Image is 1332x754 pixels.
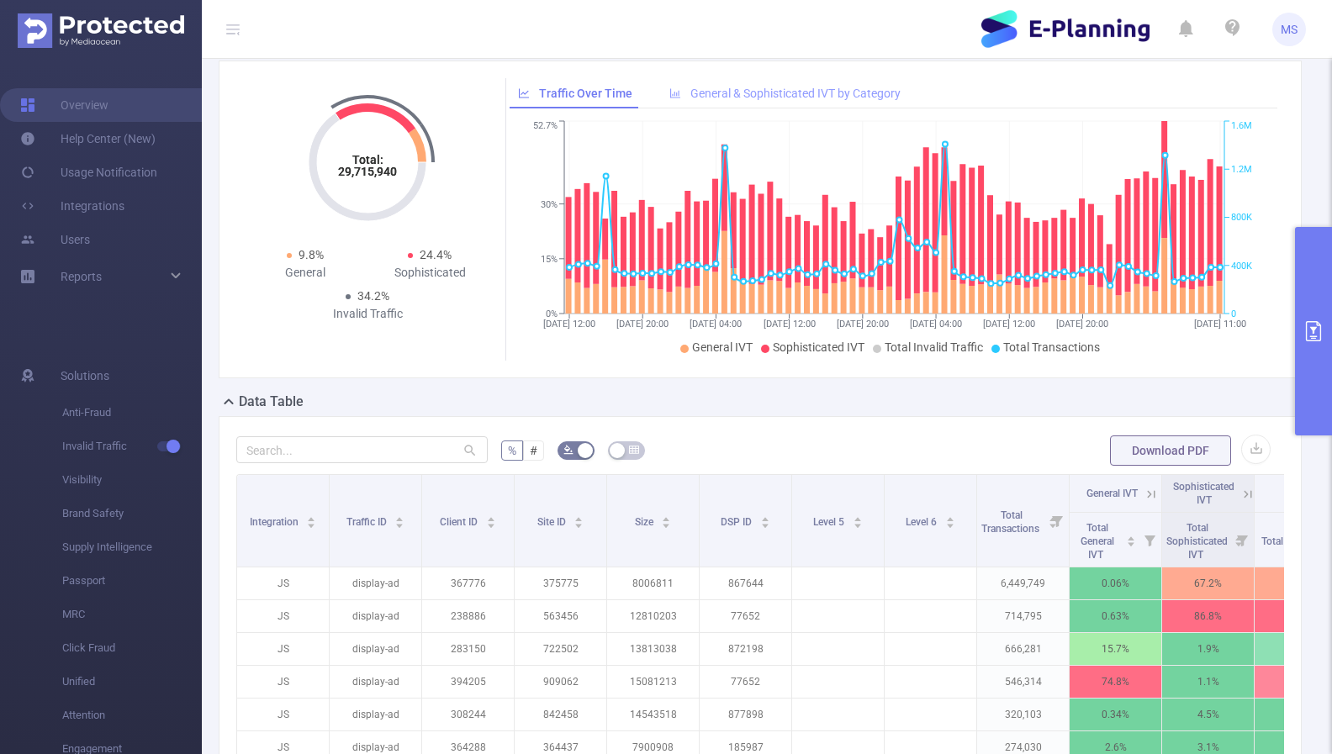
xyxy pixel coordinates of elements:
p: 0.34% [1070,699,1161,730]
span: Sophisticated IVT [1173,481,1234,506]
span: General IVT [692,340,753,354]
tspan: 800K [1231,213,1252,224]
span: Solutions [61,359,109,393]
p: 375775 [515,567,606,599]
p: display-ad [330,600,421,632]
span: Client ID [440,516,480,528]
i: icon: caret-down [853,521,862,526]
tspan: 0 [1231,308,1236,319]
a: Reports [61,260,102,293]
i: icon: caret-up [760,514,769,519]
span: 9.8% [299,248,324,261]
p: display-ad [330,699,421,730]
i: icon: caret-down [760,521,769,526]
img: Protected Media [18,13,184,48]
i: icon: bg-colors [563,445,573,455]
p: 77652 [700,600,791,632]
p: 367776 [422,567,514,599]
span: Traffic ID [346,516,389,528]
span: Supply Intelligence [62,530,202,564]
p: 546,314 [977,666,1069,698]
p: 563456 [515,600,606,632]
p: display-ad [330,633,421,665]
tspan: 29,715,940 [338,165,397,178]
p: 872198 [700,633,791,665]
div: Sort [486,514,496,525]
div: Sort [1126,534,1136,544]
a: Usage Notification [20,156,157,189]
span: Total Sophisticated IVT [1166,522,1228,561]
span: Size [635,516,656,528]
p: display-ad [330,666,421,698]
span: Passport [62,564,202,598]
tspan: 1.2M [1231,164,1252,175]
tspan: [DATE] 20:00 [1056,319,1108,330]
p: 867644 [700,567,791,599]
span: Anti-Fraud [62,396,202,430]
p: JS [237,633,329,665]
button: Download PDF [1110,435,1231,466]
span: Total General IVT [1081,522,1114,561]
i: icon: caret-up [945,514,954,519]
span: Unified [62,665,202,699]
h2: Data Table [239,392,304,412]
i: icon: caret-down [1127,540,1136,545]
span: MRC [62,598,202,631]
i: Filter menu [1045,475,1069,567]
a: Integrations [20,189,124,223]
i: icon: caret-up [662,514,671,519]
div: Invalid Traffic [305,305,430,323]
i: icon: caret-up [574,514,584,519]
p: 14543518 [607,699,699,730]
p: JS [237,699,329,730]
p: 0.63% [1070,600,1161,632]
p: 1.1% [1162,666,1254,698]
span: Total IVT [1261,535,1303,547]
i: icon: caret-up [853,514,862,519]
div: Sophisticated [367,264,492,282]
span: Traffic Over Time [539,87,632,100]
p: 722502 [515,633,606,665]
p: 308244 [422,699,514,730]
p: 86.8% [1162,600,1254,632]
div: Sort [661,514,671,525]
p: 8006811 [607,567,699,599]
tspan: 52.7% [533,121,558,132]
tspan: [DATE] 04:00 [690,319,742,330]
span: Total Transactions [981,509,1042,535]
i: icon: caret-up [307,514,316,519]
a: Help Center (New) [20,122,156,156]
i: icon: table [629,445,639,455]
p: 77652 [700,666,791,698]
i: icon: caret-up [395,514,404,519]
tspan: [DATE] 11:00 [1194,319,1246,330]
div: Sort [760,514,770,525]
p: 74.8% [1070,666,1161,698]
tspan: Total: [352,153,383,166]
span: Total Invalid Traffic [885,340,983,354]
p: 67.2% [1162,567,1254,599]
i: icon: caret-down [662,521,671,526]
span: Visibility [62,463,202,497]
span: Brand Safety [62,497,202,530]
span: Reports [61,270,102,283]
span: Level 6 [906,516,939,528]
i: icon: bar-chart [669,87,681,99]
span: MS [1281,13,1298,46]
div: General [243,264,367,282]
p: 15081213 [607,666,699,698]
input: Search... [236,436,488,463]
p: 0.06% [1070,567,1161,599]
span: General & Sophisticated IVT by Category [690,87,901,100]
i: icon: caret-up [486,514,495,519]
i: Filter menu [1138,513,1161,567]
p: 238886 [422,600,514,632]
p: 394205 [422,666,514,698]
div: Sort [945,514,955,525]
p: 283150 [422,633,514,665]
p: 714,795 [977,600,1069,632]
div: Sort [573,514,584,525]
i: icon: caret-down [486,521,495,526]
i: icon: caret-down [574,521,584,526]
p: JS [237,666,329,698]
